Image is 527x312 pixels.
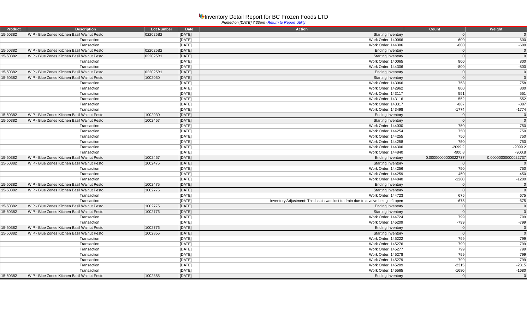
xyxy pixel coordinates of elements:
td: Work Order: 144254 [200,129,404,134]
td: Product [0,27,27,32]
td: [DATE] [179,145,200,150]
td: Ending Inventory [200,182,404,188]
td: 0 [466,187,527,193]
td: Ending Inventory [200,70,404,75]
td: Starting Inventory [200,53,404,59]
td: 799 [466,252,527,258]
td: [DATE] [179,129,200,134]
td: Transaction [0,193,179,198]
td: [DATE] [179,193,200,198]
img: graph.gif [199,13,205,19]
td: Transaction [0,145,179,150]
td: Starting Inventory [200,75,404,81]
td: 750 [466,134,527,139]
td: Transaction [0,198,179,204]
td: Work Order: 145278 [200,252,404,258]
td: Work Order: 142962 [200,86,404,91]
td: 799 [466,247,527,252]
td: 750 [466,166,527,172]
td: [DATE] [179,64,200,70]
td: 799 [466,258,527,263]
td: Ending Inventory [200,112,404,118]
td: WIP - Blue Zones Kitchen Basil Walnut Pesto [27,231,144,236]
td: Work Order: 144840 [200,177,404,182]
td: 750 [404,123,466,129]
td: 450 [404,172,466,177]
td: WIP - Blue Zones Kitchen Basil Walnut Pesto [27,53,144,59]
td: Transaction [0,102,179,107]
td: 758 [466,81,527,86]
td: -675 [404,198,466,204]
td: [DATE] [179,134,200,139]
td: -1680 [404,268,466,273]
td: [DATE] [179,182,200,188]
td: Transaction [0,236,179,242]
td: [DATE] [179,139,200,145]
td: 15-50382 [0,112,27,118]
td: WIP - Blue Zones Kitchen Basil Walnut Pesto [27,155,144,161]
td: [DATE] [179,263,200,268]
td: [DATE] [179,220,200,225]
td: Work Order: 144840 [200,150,404,155]
td: 0 [466,225,527,231]
td: 0 [466,204,527,209]
td: Transaction [0,139,179,145]
td: 800 [404,59,466,64]
td: 552 [404,97,466,102]
td: Transaction [0,123,179,129]
td: -887 [466,102,527,107]
td: 1002457 [144,118,179,123]
td: -2315 [404,263,466,268]
td: -800 [404,64,466,70]
td: 750 [404,134,466,139]
td: [DATE] [179,112,200,118]
td: 0.00000000000022737 [466,155,527,161]
td: Work Order: 143498 [200,107,404,112]
td: Work Order: 145276 [200,242,404,247]
td: [DATE] [179,273,200,279]
td: -900.8 [404,150,466,155]
td: -1200 [466,177,527,182]
td: 551 [404,91,466,97]
td: 15-50382 [0,118,27,123]
td: Work Order: 144258 [200,139,404,145]
td: Starting Inventory [200,187,404,193]
td: 450 [466,172,527,177]
td: Transaction [0,91,179,97]
td: 0 [466,209,527,215]
td: -1200 [404,177,466,182]
td: WIP - Blue Zones Kitchen Basil Walnut Pesto [27,32,144,37]
td: 552 [466,97,527,102]
td: -1680 [466,268,527,273]
td: [DATE] [179,43,200,48]
td: [DATE] [179,53,200,59]
td: 0 [404,187,466,193]
td: [DATE] [179,161,200,166]
td: 15-50382 [0,48,27,54]
td: [DATE] [179,187,200,193]
td: Transaction [0,252,179,258]
td: WIP - Blue Zones Kitchen Basil Walnut Pesto [27,209,144,215]
td: -1774 [466,107,527,112]
td: WIP - Blue Zones Kitchen Basil Walnut Pesto [27,118,144,123]
td: Transaction [0,215,179,220]
td: [DATE] [179,252,200,258]
td: Work Order: 144255 [200,134,404,139]
td: 15-50382 [0,204,27,209]
td: Work Order: 145277 [200,247,404,252]
td: 600 [466,37,527,43]
td: Work Order: 143066 [200,81,404,86]
td: [DATE] [179,172,200,177]
td: 675 [404,193,466,198]
td: 0 [466,118,527,123]
td: -887 [404,102,466,107]
td: [DATE] [179,236,200,242]
td: 15-50382 [0,209,27,215]
td: [DATE] [179,37,200,43]
td: Work Order: 143317 [200,102,404,107]
td: 15-50382 [0,32,27,37]
td: Starting Inventory [200,231,404,236]
td: 0 [466,112,527,118]
td: 022025B2 [144,48,179,54]
td: Transaction [0,263,179,268]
